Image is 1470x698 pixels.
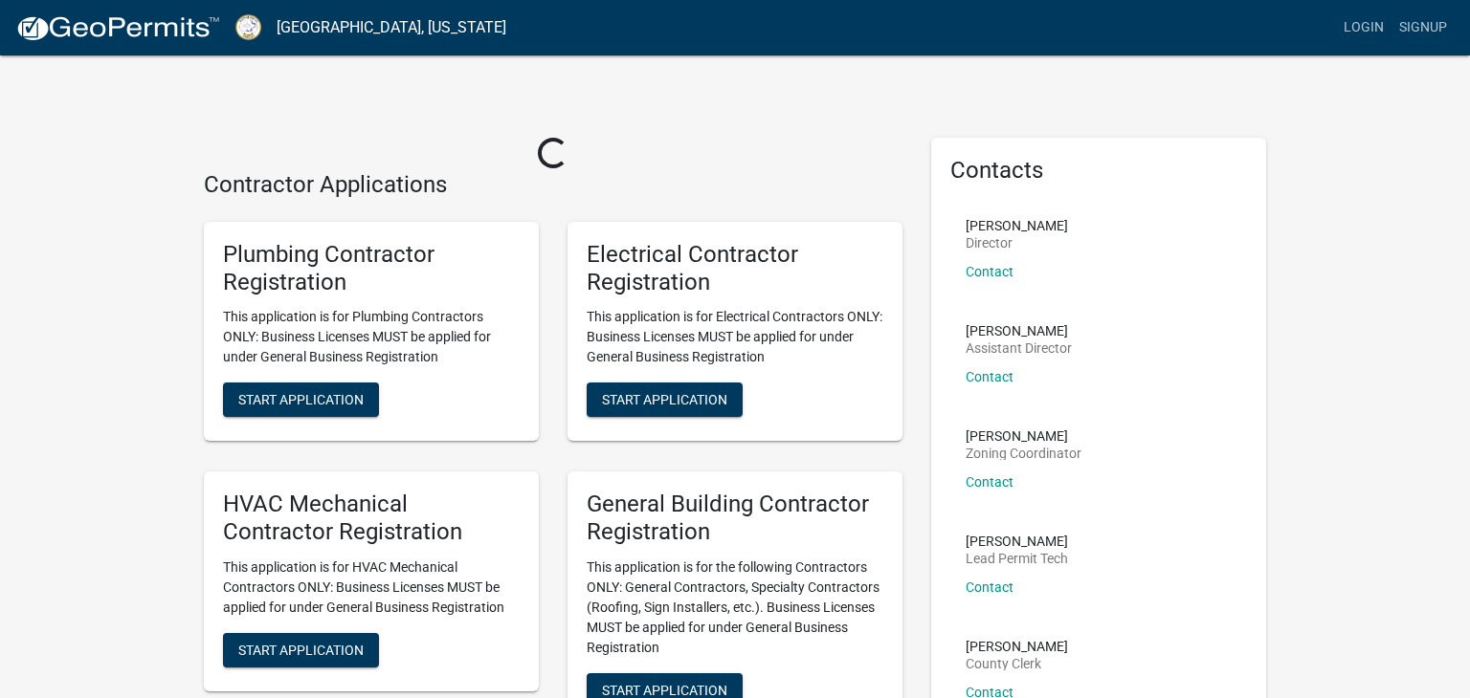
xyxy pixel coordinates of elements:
a: Contact [966,474,1013,490]
h5: HVAC Mechanical Contractor Registration [223,491,520,546]
p: [PERSON_NAME] [966,324,1072,338]
p: County Clerk [966,657,1068,670]
h5: Contacts [950,157,1247,185]
p: Zoning Coordinator [966,447,1081,460]
p: Director [966,236,1068,250]
button: Start Application [223,382,379,417]
p: This application is for the following Contractors ONLY: General Contractors, Specialty Contractor... [587,557,883,658]
span: Start Application [602,392,727,407]
p: [PERSON_NAME] [966,640,1068,653]
a: Contact [966,579,1013,595]
a: Contact [966,264,1013,279]
img: Putnam County, Georgia [235,14,261,40]
p: [PERSON_NAME] [966,429,1081,443]
h4: Contractor Applications [204,171,902,199]
button: Start Application [587,382,743,417]
p: Assistant Director [966,341,1072,355]
p: This application is for HVAC Mechanical Contractors ONLY: Business Licenses MUST be applied for u... [223,557,520,618]
p: This application is for Plumbing Contractors ONLY: Business Licenses MUST be applied for under Ge... [223,307,520,367]
p: This application is for Electrical Contractors ONLY: Business Licenses MUST be applied for under ... [587,307,883,367]
a: [GEOGRAPHIC_DATA], [US_STATE] [277,11,506,44]
a: Login [1336,10,1392,46]
button: Start Application [223,633,379,667]
p: [PERSON_NAME] [966,219,1068,232]
a: Contact [966,369,1013,384]
a: Signup [1392,10,1455,46]
h5: Plumbing Contractor Registration [223,241,520,296]
span: Start Application [238,392,364,407]
p: [PERSON_NAME] [966,534,1068,548]
h5: General Building Contractor Registration [587,491,883,546]
span: Start Application [602,682,727,697]
p: Lead Permit Tech [966,552,1068,565]
h5: Electrical Contractor Registration [587,241,883,296]
span: Start Application [238,642,364,657]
